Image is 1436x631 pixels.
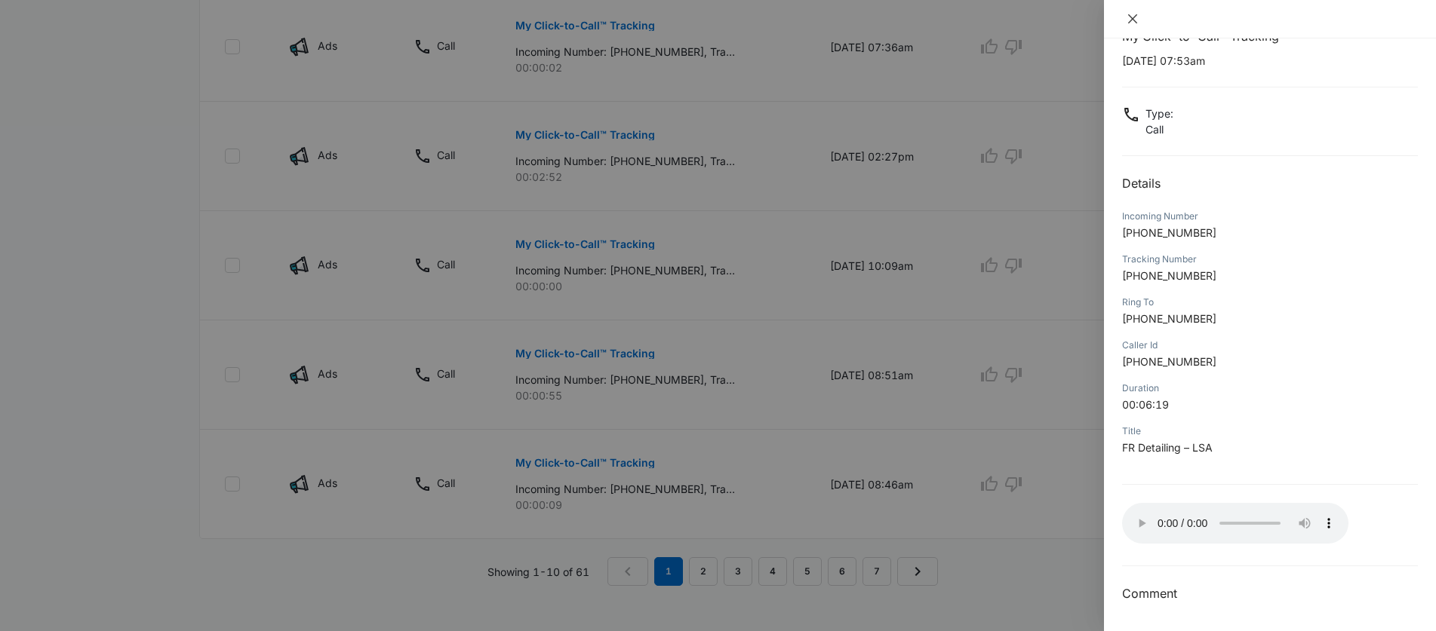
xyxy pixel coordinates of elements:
p: Call [1145,121,1173,137]
span: 00:06:19 [1122,398,1169,411]
span: FR Detailing – LSA [1122,441,1213,454]
h3: Comment [1122,584,1418,602]
span: [PHONE_NUMBER] [1122,312,1216,325]
div: Duration [1122,381,1418,395]
audio: Your browser does not support the audio tag. [1122,503,1348,544]
button: Close [1122,12,1143,26]
div: Caller Id [1122,338,1418,352]
span: [PHONE_NUMBER] [1122,355,1216,368]
p: Type : [1145,106,1173,121]
span: close [1127,13,1139,25]
span: [PHONE_NUMBER] [1122,269,1216,282]
p: [DATE] 07:53am [1122,53,1418,69]
h2: Details [1122,174,1418,192]
div: Ring To [1122,296,1418,309]
div: Tracking Number [1122,253,1418,266]
div: Title [1122,424,1418,438]
span: [PHONE_NUMBER] [1122,226,1216,239]
div: Incoming Number [1122,210,1418,223]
